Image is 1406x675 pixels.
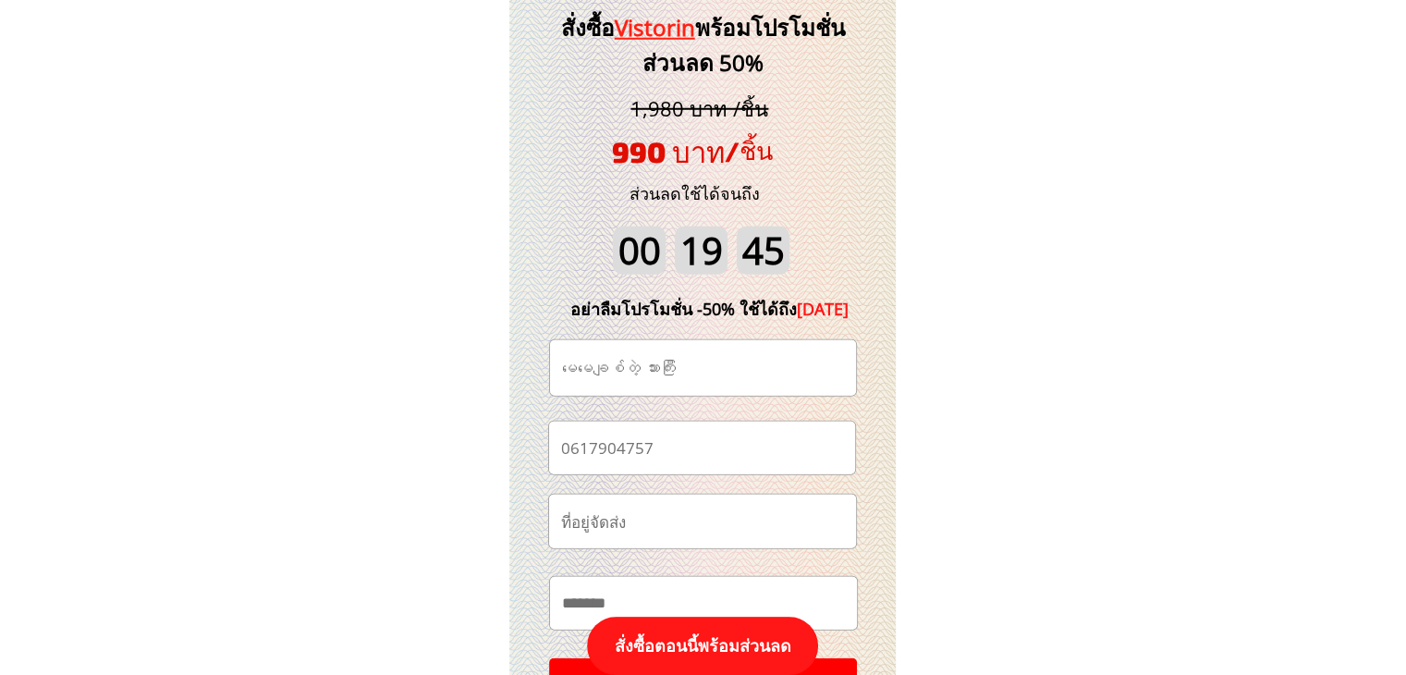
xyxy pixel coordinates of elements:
[556,422,848,474] input: เบอร์โทรศัพท์
[530,10,876,81] h3: สั่งซื้อ พร้อมโปรโมชั่นส่วนลด 50%
[612,134,725,168] span: 990 บาท
[615,12,695,43] span: Vistorin
[797,298,849,320] span: [DATE]
[556,495,849,548] input: ที่อยู่จัดส่ง
[543,296,877,323] div: อย่าลืมโปรโมชั่น -50% ใช้ได้ถึง
[587,617,818,675] p: สั่งซื้อตอนนี้พร้อมส่วนลด
[725,135,773,165] span: /ชิ้น
[605,180,785,207] h3: ส่วนลดใช้ได้จนถึง
[630,94,768,122] span: 1,980 บาท /ชิ้น
[557,340,849,396] input: ชื่อ-นามสกุล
